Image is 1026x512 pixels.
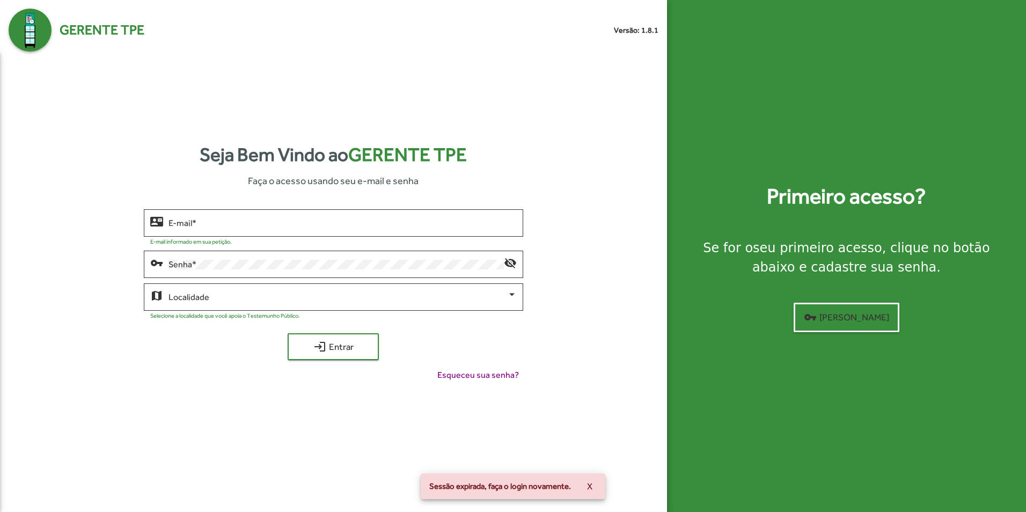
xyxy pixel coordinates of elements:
mat-hint: Selecione a localidade que você apoia o Testemunho Público. [150,312,300,319]
div: Se for o , clique no botão abaixo e cadastre sua senha. [680,238,1013,277]
button: Entrar [288,333,379,360]
span: Faça o acesso usando seu e-mail e senha [248,173,419,188]
mat-hint: E-mail informado em sua petição. [150,238,232,245]
span: [PERSON_NAME] [804,308,889,327]
small: Versão: 1.8.1 [614,25,658,36]
span: Gerente TPE [60,20,144,40]
strong: Seja Bem Vindo ao [200,141,467,169]
mat-icon: vpn_key [150,256,163,269]
span: Entrar [297,337,369,356]
strong: Primeiro acesso? [767,180,926,213]
span: X [587,477,592,496]
span: Sessão expirada, faça o login novamente. [429,481,571,492]
mat-icon: map [150,289,163,302]
span: Esqueceu sua senha? [437,369,519,382]
button: [PERSON_NAME] [794,303,899,332]
mat-icon: contact_mail [150,215,163,228]
mat-icon: vpn_key [804,311,817,324]
strong: seu primeiro acesso [753,240,882,255]
mat-icon: login [313,340,326,353]
span: Gerente TPE [348,144,467,165]
button: X [578,477,601,496]
img: Logo Gerente [9,9,52,52]
mat-icon: visibility_off [504,256,517,269]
